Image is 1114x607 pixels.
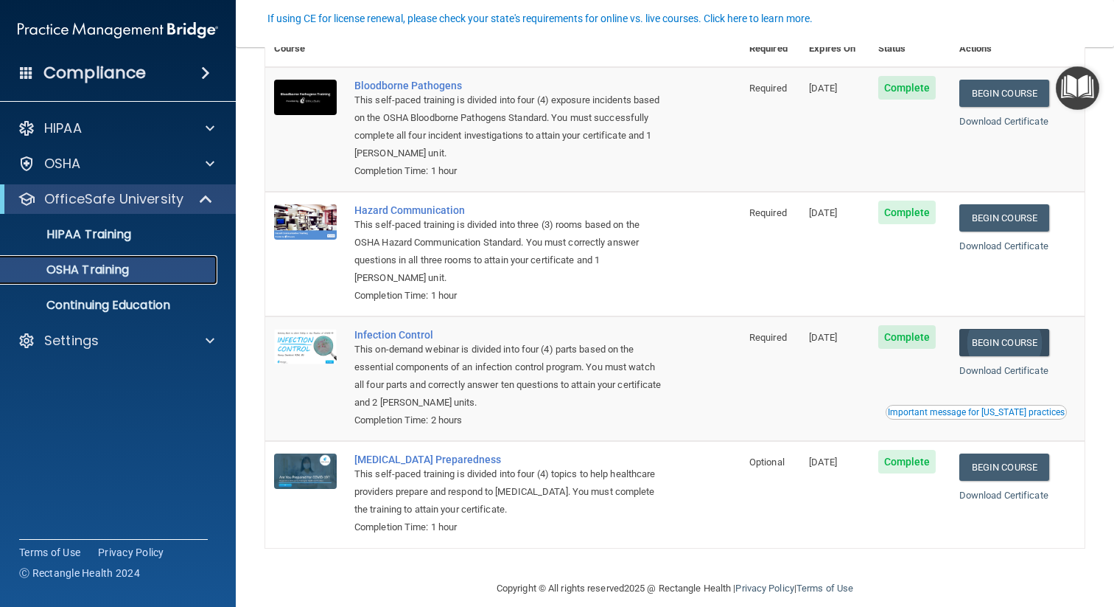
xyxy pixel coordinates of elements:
[354,216,667,287] div: This self-paced training is divided into three (3) rooms based on the OSHA Hazard Communication S...
[18,15,218,45] img: PMB logo
[19,545,80,560] a: Terms of Use
[10,227,131,242] p: HIPAA Training
[740,31,800,67] th: Required
[98,545,164,560] a: Privacy Policy
[959,490,1048,501] a: Download Certificate
[354,412,667,429] div: Completion Time: 2 hours
[878,325,936,349] span: Complete
[18,155,214,173] a: OSHA
[354,80,667,91] a: Bloodborne Pathogens
[809,332,837,343] span: [DATE]
[878,450,936,474] span: Complete
[749,457,785,468] span: Optional
[18,119,214,137] a: HIPAA
[878,201,936,224] span: Complete
[43,63,146,83] h4: Compliance
[888,408,1065,417] div: Important message for [US_STATE] practices
[809,83,837,94] span: [DATE]
[886,405,1067,420] button: Read this if you are a dental practitioner in the state of CA
[950,31,1085,67] th: Actions
[18,332,214,350] a: Settings
[44,190,183,208] p: OfficeSafe University
[354,329,667,341] a: Infection Control
[959,365,1048,376] a: Download Certificate
[354,465,667,518] div: This self-paced training is divided into four (4) topics to help healthcare providers prepare and...
[800,31,869,67] th: Expires On
[265,31,346,67] th: Course
[959,80,1049,107] a: Begin Course
[354,454,667,465] a: [MEDICAL_DATA] Preparedness
[10,298,211,313] p: Continuing Education
[354,341,667,412] div: This on-demand webinar is divided into four (4) parts based on the essential components of an inf...
[354,162,667,180] div: Completion Time: 1 hour
[809,207,837,218] span: [DATE]
[44,332,99,350] p: Settings
[959,240,1048,252] a: Download Certificate
[19,566,140,580] span: Ⓒ Rectangle Health 2024
[18,190,214,208] a: OfficeSafe University
[959,116,1048,127] a: Download Certificate
[44,155,81,173] p: OSHA
[959,454,1049,481] a: Begin Course
[44,119,82,137] p: HIPAA
[959,204,1049,232] a: Begin Course
[796,583,853,594] a: Terms of Use
[749,207,787,218] span: Required
[354,518,667,536] div: Completion Time: 1 hour
[878,76,936,100] span: Complete
[869,31,950,67] th: Status
[809,457,837,468] span: [DATE]
[267,13,813,24] div: If using CE for license renewal, please check your state's requirements for online vs. live cours...
[1056,66,1099,110] button: Open Resource Center
[354,91,667,162] div: This self-paced training is divided into four (4) exposure incidents based on the OSHA Bloodborne...
[959,329,1049,356] a: Begin Course
[10,263,129,277] p: OSHA Training
[354,204,667,216] a: Hazard Communication
[749,332,787,343] span: Required
[265,11,815,26] button: If using CE for license renewal, please check your state's requirements for online vs. live cours...
[749,83,787,94] span: Required
[735,583,794,594] a: Privacy Policy
[354,287,667,305] div: Completion Time: 1 hour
